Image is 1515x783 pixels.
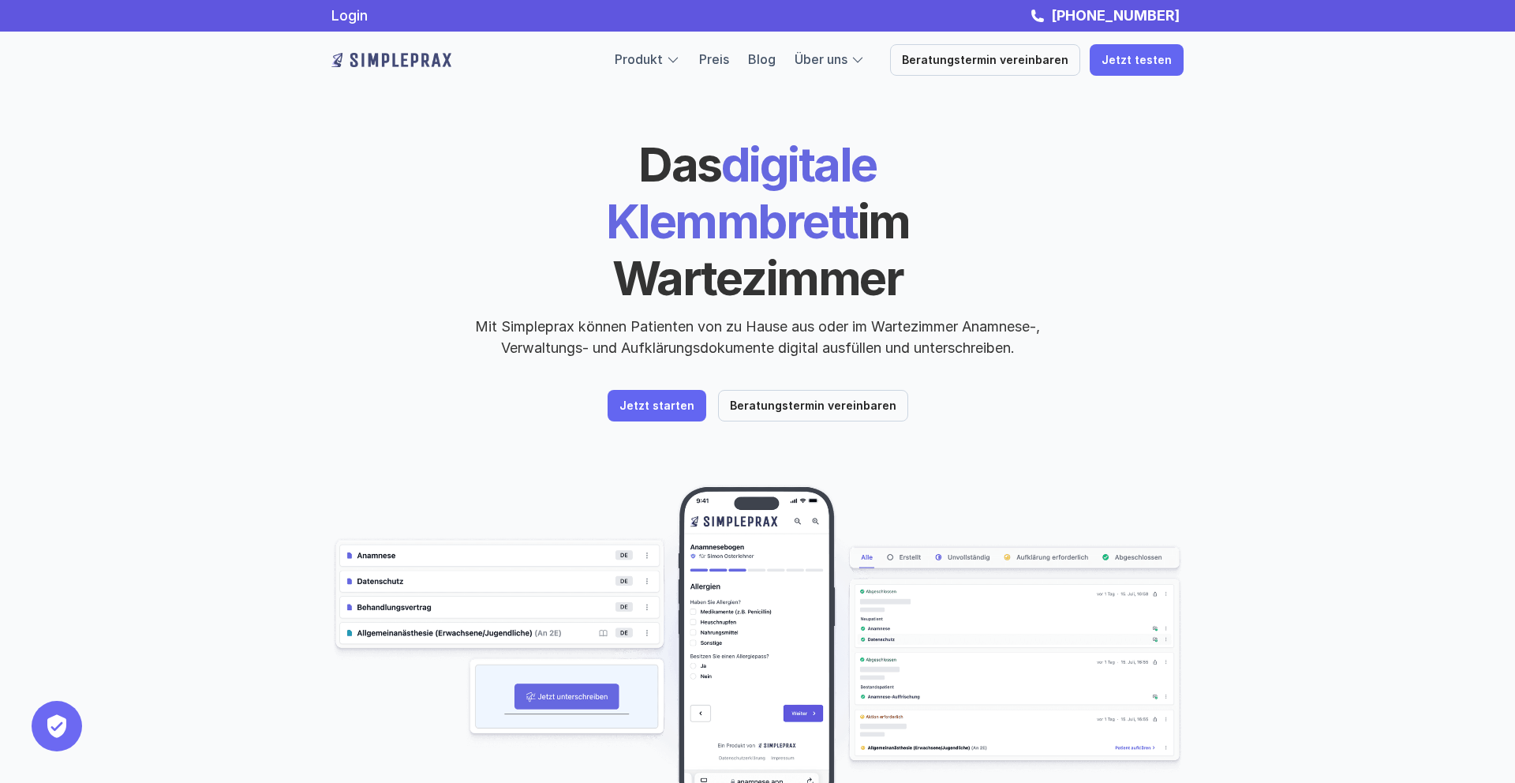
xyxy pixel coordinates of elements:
[795,51,847,67] a: Über uns
[615,51,663,67] a: Produkt
[699,51,729,67] a: Preis
[1090,44,1184,76] a: Jetzt testen
[1047,7,1184,24] a: [PHONE_NUMBER]
[331,7,368,24] a: Login
[485,136,1030,306] h1: digitale Klemmbrett
[1051,7,1180,24] strong: [PHONE_NUMBER]
[608,390,706,421] a: Jetzt starten
[890,44,1080,76] a: Beratungstermin vereinbaren
[612,193,918,306] span: im Wartezimmer
[619,399,694,413] p: Jetzt starten
[730,399,896,413] p: Beratungstermin vereinbaren
[462,316,1053,358] p: Mit Simpleprax können Patienten von zu Hause aus oder im Wartezimmer Anamnese-, Verwaltungs- und ...
[638,136,721,193] span: Das
[902,54,1068,67] p: Beratungstermin vereinbaren
[718,390,908,421] a: Beratungstermin vereinbaren
[748,51,776,67] a: Blog
[1102,54,1172,67] p: Jetzt testen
